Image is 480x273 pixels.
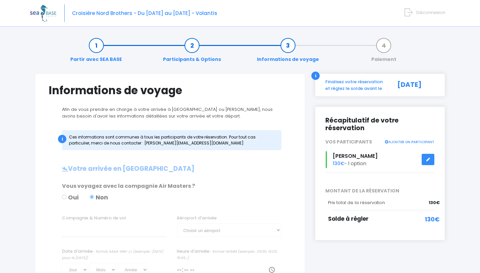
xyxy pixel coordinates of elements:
[320,138,440,145] div: VOS PARTICIPANTS
[49,165,291,173] h2: Votre arrivée en [GEOGRAPHIC_DATA]
[62,249,163,261] i: - format AAAA-MM-JJ (exemple : [DATE] pour le [DATE])
[62,193,79,202] label: Oui
[58,135,66,143] div: i
[62,195,66,199] input: Oui
[333,152,378,160] span: [PERSON_NAME]
[49,84,291,97] h1: Informations de voyage
[90,195,94,199] input: Non
[320,151,440,168] div: - 1 option
[320,79,390,92] div: Finalisez votre réservation et réglez le solde avant le
[320,187,440,194] span: MONTANT DE LA RÉSERVATION
[429,199,440,206] span: 130€
[384,138,434,144] a: AJOUTER UN PARTICIPANT
[72,10,217,17] span: Croisière Nord Brothers - Du [DATE] au [DATE] - Volantis
[254,42,322,63] a: Informations de voyage
[90,193,108,202] label: Non
[325,117,435,132] h2: Récapitulatif de votre réservation
[177,249,277,261] i: - format HH:MM (exemple : 09:30, 14:00, 19:45...)
[368,42,400,63] a: Paiement
[67,42,125,63] a: Partir avec SEA BASE
[333,160,344,167] span: 130€
[328,199,385,206] span: Prix total de la réservation
[390,79,440,92] div: [DATE]
[62,215,126,221] label: Compagnie & Numéro de vol
[160,42,224,63] a: Participants & Options
[311,72,320,80] div: i
[425,215,440,224] span: 130€
[62,130,281,150] div: Ces informations sont communes à tous les participants de votre réservation. Pour tout cas partic...
[328,215,369,223] span: Solde à régler
[177,215,217,221] label: Aéroport d'arrivée
[416,9,445,16] span: Déconnexion
[62,182,195,190] span: Vous voyagez avec la compagnie Air Masters ?
[62,248,167,261] label: Date d'arrivée
[49,106,291,119] p: Afin de vous prendre en charge à votre arrivée à [GEOGRAPHIC_DATA] ou [PERSON_NAME], nous avons b...
[177,248,281,261] label: Heure d'arrivée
